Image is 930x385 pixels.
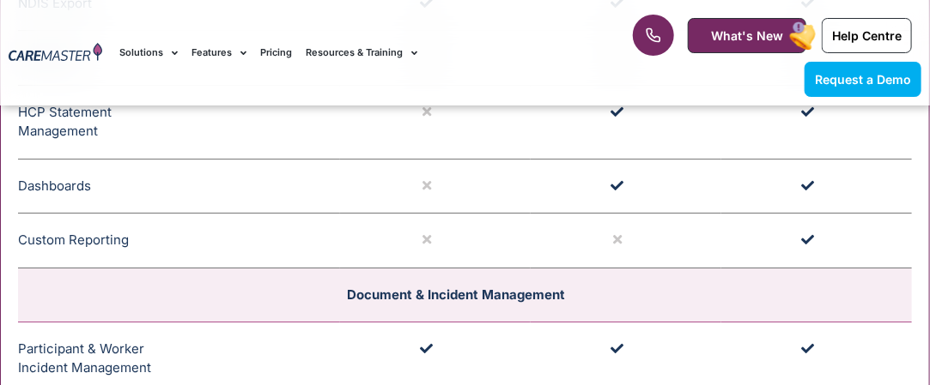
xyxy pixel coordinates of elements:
td: Custom Reporting [18,214,340,268]
span: Request a Demo [815,72,911,87]
td: HCP Statement Management [18,85,340,159]
nav: Menu [119,24,593,81]
a: Features [191,24,246,81]
a: Pricing [260,24,292,81]
span: What's New [711,28,783,43]
span: Help Centre [832,28,902,43]
a: Solutions [119,24,178,81]
img: CareMaster Logo [9,43,102,63]
a: Request a Demo [805,62,921,97]
td: Dashboards [18,159,340,214]
span: Document & Incident Management [348,286,566,303]
a: What's New [688,18,806,53]
a: Help Centre [822,18,912,53]
a: Resources & Training [306,24,417,81]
